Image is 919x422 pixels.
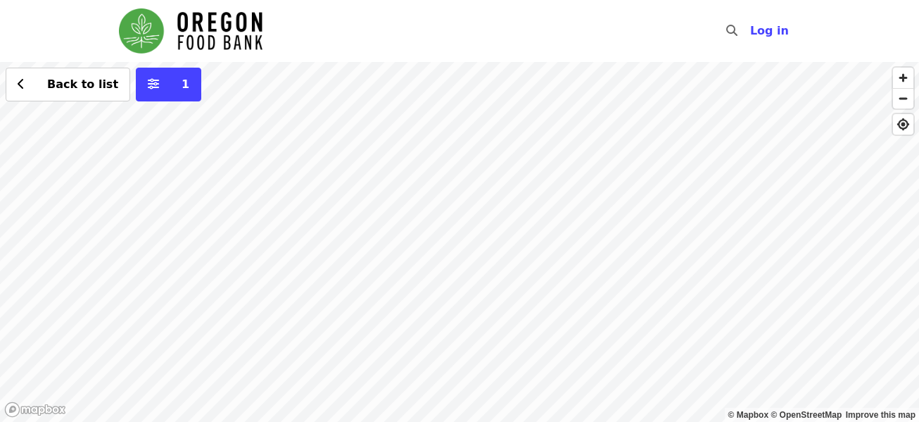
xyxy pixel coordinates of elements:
[893,88,913,108] button: Zoom Out
[771,410,842,420] a: OpenStreetMap
[182,77,189,91] span: 1
[750,24,789,37] span: Log in
[119,8,262,54] img: Oregon Food Bank - Home
[47,77,118,91] span: Back to list
[893,68,913,88] button: Zoom In
[18,77,25,91] i: chevron-left icon
[136,68,201,101] button: More filters (1 selected)
[148,77,159,91] i: sliders-h icon
[728,410,769,420] a: Mapbox
[6,68,130,101] button: Back to list
[4,402,66,418] a: Mapbox logo
[726,24,737,37] i: search icon
[746,14,757,48] input: Search
[739,17,800,45] button: Log in
[846,410,915,420] a: Map feedback
[893,114,913,135] button: Find My Location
